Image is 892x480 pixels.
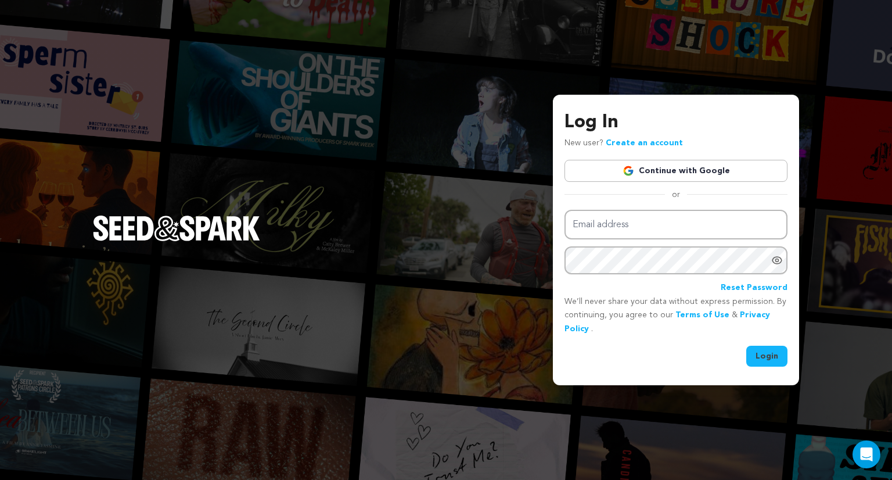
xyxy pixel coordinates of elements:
span: or [665,189,687,200]
a: Continue with Google [564,160,787,182]
img: Seed&Spark Logo [93,216,260,241]
a: Reset Password [721,281,787,295]
p: We’ll never share your data without express permission. By continuing, you agree to our & . [564,295,787,336]
img: Google logo [623,165,634,177]
div: Open Intercom Messenger [853,440,880,468]
a: Show password as plain text. Warning: this will display your password on the screen. [771,255,783,266]
a: Seed&Spark Homepage [93,216,260,264]
a: Create an account [606,139,683,147]
h3: Log In [564,109,787,137]
p: New user? [564,137,683,151]
a: Terms of Use [675,311,729,319]
input: Email address [564,210,787,239]
button: Login [746,346,787,367]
